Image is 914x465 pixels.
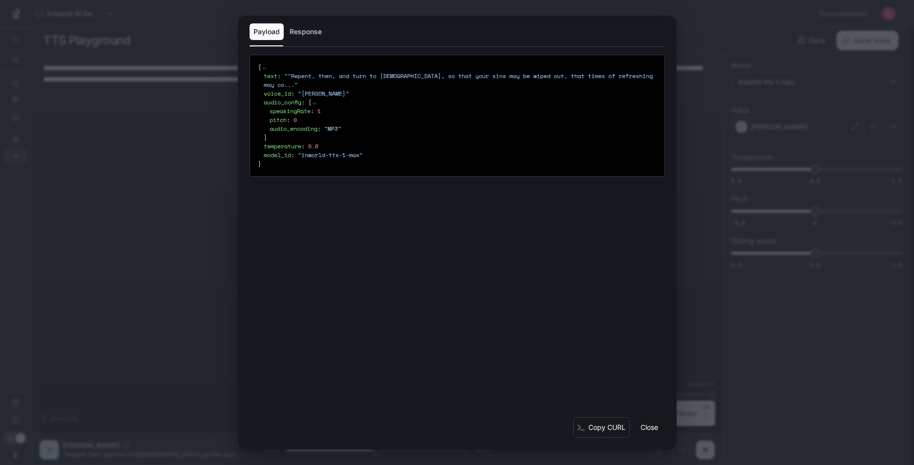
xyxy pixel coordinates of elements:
[286,23,326,40] button: Response
[270,116,287,124] span: pitch
[298,151,363,159] span: " inworld-tts-1-max "
[264,142,301,150] span: temperature
[308,98,311,106] span: {
[270,107,311,115] span: speakingRate
[573,417,630,438] button: Copy CURL
[264,98,301,106] span: audio_config
[258,160,261,168] span: }
[264,133,267,142] span: }
[264,72,653,89] span: " "Repent, then, and turn to [DEMOGRAPHIC_DATA], so that your sins may be wiped out, that times o...
[270,124,657,133] div: :
[264,142,657,151] div: :
[317,107,321,115] span: 1
[264,89,291,98] span: voice_id
[270,116,657,124] div: :
[264,72,277,80] span: text
[324,124,341,133] span: " MP3 "
[264,151,657,160] div: :
[264,151,291,159] span: model_id
[258,63,261,71] span: {
[270,107,657,116] div: :
[264,72,657,89] div: :
[264,89,657,98] div: :
[308,142,318,150] span: 0.8
[264,98,657,142] div: :
[293,116,297,124] span: 0
[298,89,349,98] span: " [PERSON_NAME] "
[250,23,284,40] button: Payload
[270,124,317,133] span: audio_encoding
[634,418,665,437] button: Close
